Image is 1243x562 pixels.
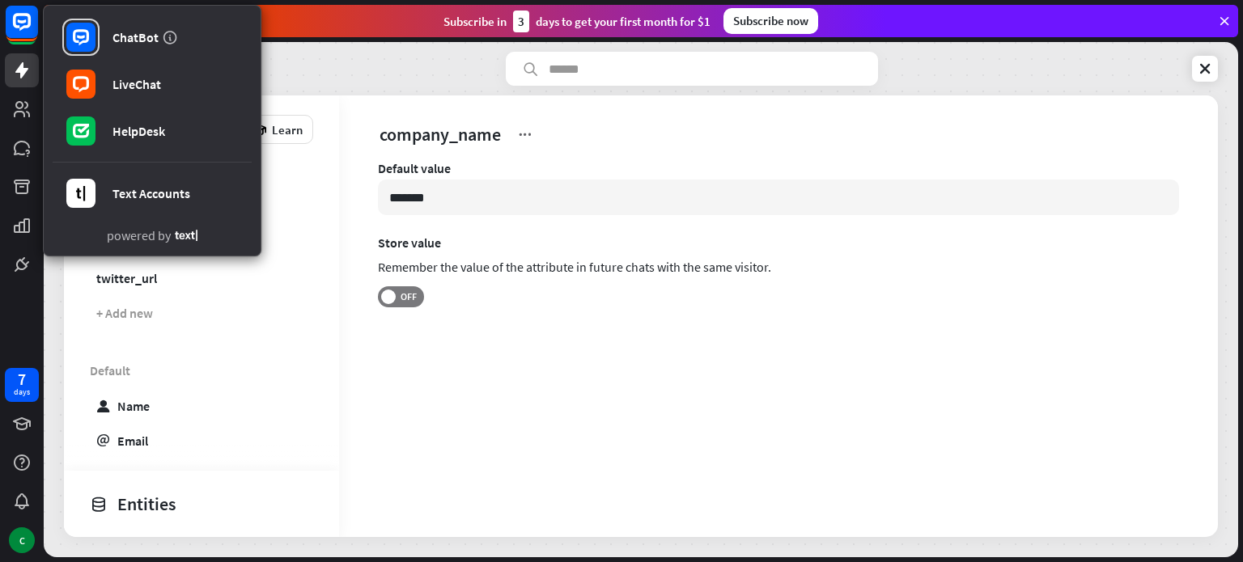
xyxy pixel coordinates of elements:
i: email [96,434,109,447]
div: Name [117,398,150,414]
div: Subscribe in days to get your first month for $1 [443,11,711,32]
a: user Name [87,390,310,421]
a: email Email [87,425,310,456]
div: C [9,527,35,553]
div: Default value [378,160,1179,176]
div: + Add new [96,305,153,321]
span: company_name [378,121,503,147]
div: Remember the value of the attribute in future chats with the same visitor. [378,254,1179,283]
div: Entities [90,490,305,518]
label: Store value [378,235,1179,251]
span: OFF [396,290,421,303]
span: Default [90,354,313,387]
i: user [96,399,110,412]
div: 3 [513,11,529,32]
span: Learn [272,122,303,137]
div: Subscribe now [723,8,818,34]
a: globe Integration [87,459,310,491]
a: twitter_url [87,262,310,294]
div: 7 [18,372,26,387]
div: Integration [117,467,180,484]
button: Open LiveChat chat widget [13,6,62,55]
div: days [14,387,30,398]
i: globe [96,469,110,482]
a: 7 days [5,368,39,402]
div: twitter_url [96,270,157,286]
div: Email [117,433,148,449]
